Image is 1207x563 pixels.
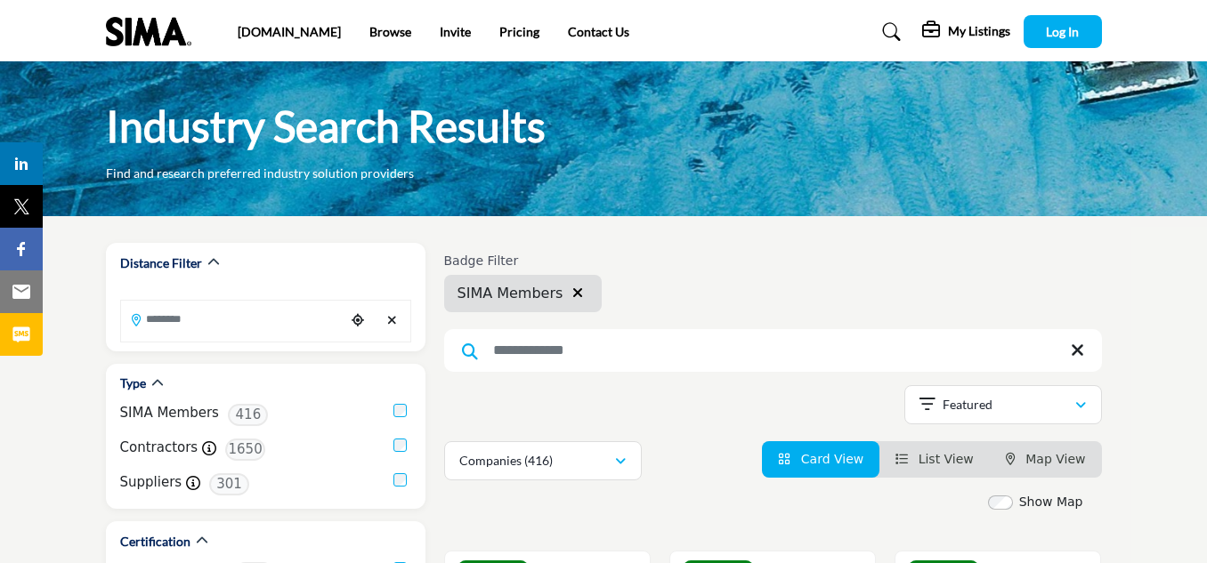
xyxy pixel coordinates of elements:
li: List View [879,441,990,478]
button: Companies (416) [444,441,642,480]
input: Suppliers checkbox [393,473,407,487]
label: SIMA Members [120,403,219,423]
li: Map View [990,441,1102,478]
p: Companies (416) [459,452,553,470]
a: [DOMAIN_NAME] [238,24,341,39]
a: View Card [778,452,863,466]
label: Suppliers [120,472,182,493]
a: Pricing [499,24,539,39]
a: Search [865,18,912,46]
input: Search Location [121,302,345,336]
button: Featured [904,385,1102,424]
span: 1650 [225,438,265,461]
li: Card View [762,441,879,478]
a: Map View [1006,452,1086,466]
input: Contractors checkbox [393,438,407,452]
label: Show Map [1019,493,1083,511]
h2: Type [120,374,146,392]
input: Selected SIMA Members checkbox [393,404,407,417]
h5: My Listings [948,23,1010,39]
span: Card View [801,452,863,466]
div: Clear search location [379,302,405,340]
span: Map View [1025,452,1085,466]
a: Browse [369,24,411,39]
a: Invite [440,24,471,39]
label: Contractors [120,438,198,458]
button: Log In [1024,15,1102,48]
h1: Industry Search Results [106,99,546,154]
div: Choose your current location [344,302,370,340]
span: 301 [209,473,249,495]
a: View List [895,452,974,466]
h2: Distance Filter [120,254,202,272]
span: Log In [1046,24,1079,39]
span: 416 [228,404,268,426]
span: List View [919,452,974,466]
a: Contact Us [568,24,629,39]
img: Site Logo [106,17,200,46]
h2: Certification [120,533,190,551]
div: My Listings [922,21,1010,43]
span: SIMA Members [458,283,563,304]
input: Search Keyword [444,329,1102,372]
p: Featured [943,396,992,414]
h6: Badge Filter [444,253,603,269]
p: Find and research preferred industry solution providers [106,165,414,182]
